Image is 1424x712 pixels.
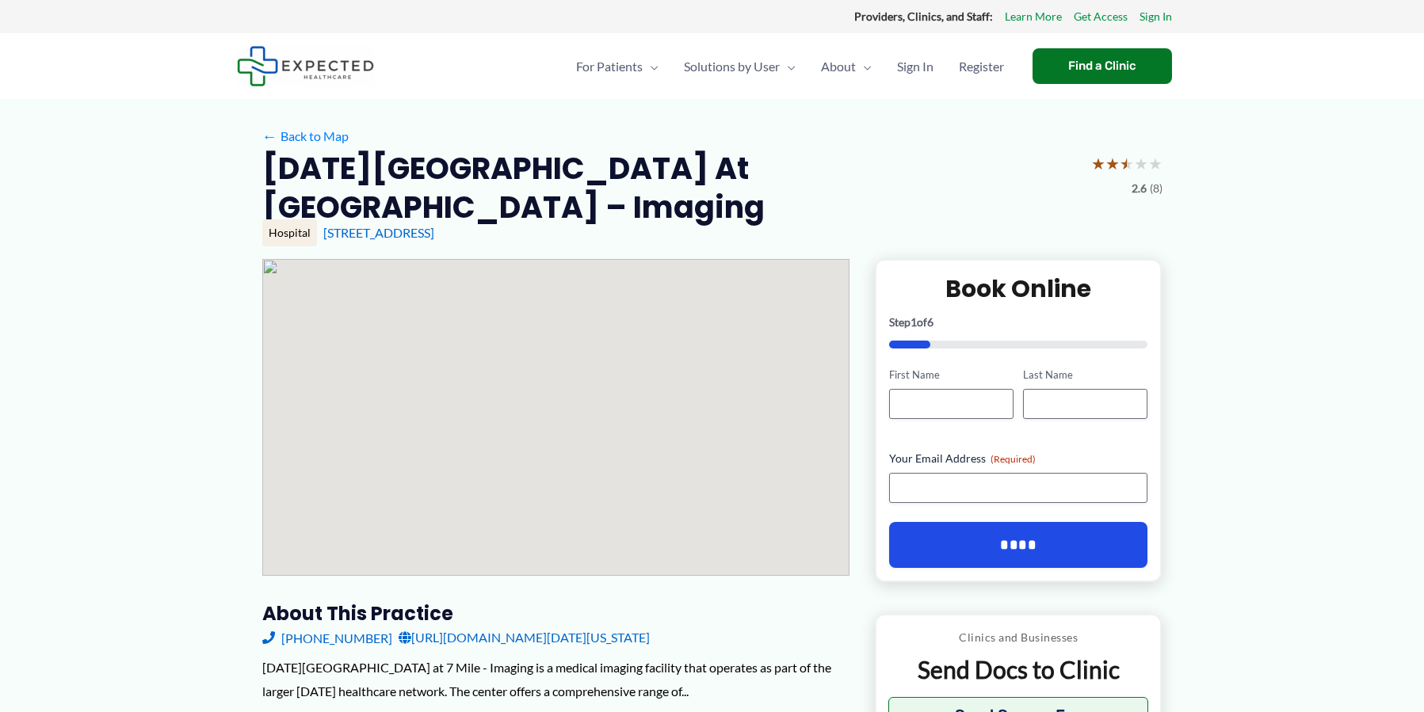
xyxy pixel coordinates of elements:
[884,39,946,94] a: Sign In
[821,39,856,94] span: About
[262,124,349,148] a: ←Back to Map
[1140,6,1172,27] a: Sign In
[897,39,933,94] span: Sign In
[1120,149,1134,178] span: ★
[889,317,1148,328] p: Step of
[262,601,849,626] h3: About this practice
[1148,149,1162,178] span: ★
[262,149,1078,227] h2: [DATE][GEOGRAPHIC_DATA] at [GEOGRAPHIC_DATA] – Imaging
[911,315,917,329] span: 1
[1074,6,1128,27] a: Get Access
[563,39,671,94] a: For PatientsMenu Toggle
[808,39,884,94] a: AboutMenu Toggle
[889,273,1148,304] h2: Book Online
[576,39,643,94] span: For Patients
[323,225,434,240] a: [STREET_ADDRESS]
[399,626,650,649] a: [URL][DOMAIN_NAME][DATE][US_STATE]
[854,10,993,23] strong: Providers, Clinics, and Staff:
[1105,149,1120,178] span: ★
[1134,149,1148,178] span: ★
[1033,48,1172,84] a: Find a Clinic
[946,39,1017,94] a: Register
[262,656,849,702] div: [DATE][GEOGRAPHIC_DATA] at 7 Mile - Imaging is a medical imaging facility that operates as part o...
[888,627,1149,648] p: Clinics and Businesses
[563,39,1017,94] nav: Primary Site Navigation
[927,315,933,329] span: 6
[262,219,317,246] div: Hospital
[1150,178,1162,199] span: (8)
[1091,149,1105,178] span: ★
[856,39,872,94] span: Menu Toggle
[684,39,780,94] span: Solutions by User
[888,654,1149,685] p: Send Docs to Clinic
[237,46,374,86] img: Expected Healthcare Logo - side, dark font, small
[991,453,1036,465] span: (Required)
[1132,178,1147,199] span: 2.6
[262,626,392,649] a: [PHONE_NUMBER]
[1005,6,1062,27] a: Learn More
[643,39,659,94] span: Menu Toggle
[262,128,277,143] span: ←
[959,39,1004,94] span: Register
[780,39,796,94] span: Menu Toggle
[671,39,808,94] a: Solutions by UserMenu Toggle
[889,367,1014,383] label: First Name
[1023,367,1147,383] label: Last Name
[889,451,1148,466] label: Your Email Address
